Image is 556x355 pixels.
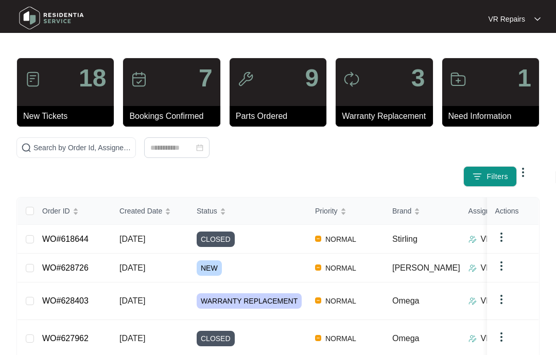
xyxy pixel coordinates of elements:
th: Order ID [34,198,111,225]
span: NEW [197,260,222,276]
span: Priority [315,205,338,217]
img: Assigner Icon [468,235,477,243]
img: dropdown arrow [495,260,508,272]
a: WO#628726 [42,263,89,272]
img: icon [237,71,254,87]
span: WARRANTY REPLACEMENT [197,293,302,309]
span: [DATE] [119,296,145,305]
p: 7 [199,66,213,91]
img: Assigner Icon [468,297,477,305]
img: icon [131,71,147,87]
span: CLOSED [197,331,235,346]
th: Priority [307,198,384,225]
img: filter icon [472,171,482,182]
img: dropdown arrow [495,331,508,343]
input: Search by Order Id, Assignee Name, Customer Name, Brand and Model [33,142,131,153]
img: Vercel Logo [315,297,321,304]
span: [DATE] [119,334,145,343]
span: NORMAL [321,233,360,245]
img: search-icon [21,143,31,153]
img: dropdown arrow [534,16,541,22]
span: Status [197,205,217,217]
p: VR Repairs [481,295,523,307]
span: NORMAL [321,262,360,274]
img: Vercel Logo [315,236,321,242]
th: Actions [487,198,538,225]
span: Omega [392,296,419,305]
p: Bookings Confirmed [129,110,220,122]
img: residentia service logo [15,3,88,33]
p: 9 [305,66,319,91]
a: WO#628403 [42,296,89,305]
img: Assigner Icon [468,264,477,272]
p: VR Repairs [481,332,523,345]
span: [DATE] [119,263,145,272]
th: Status [188,198,307,225]
span: CLOSED [197,232,235,247]
p: 1 [517,66,531,91]
span: Filters [486,171,508,182]
span: [DATE] [119,235,145,243]
p: Warranty Replacement [342,110,432,122]
span: Order ID [42,205,70,217]
img: dropdown arrow [495,293,508,306]
span: Brand [392,205,411,217]
span: [PERSON_NAME] [392,263,460,272]
span: Stirling [392,235,418,243]
th: Brand [384,198,460,225]
p: VR Repairs [488,14,525,24]
a: WO#618644 [42,235,89,243]
p: New Tickets [23,110,114,122]
p: VR Repairs [481,262,523,274]
img: icon [25,71,41,87]
img: icon [450,71,466,87]
img: Vercel Logo [315,264,321,271]
p: Need Information [448,110,539,122]
img: dropdown arrow [495,231,508,243]
img: Assigner Icon [468,334,477,343]
th: Created Date [111,198,188,225]
a: WO#627962 [42,334,89,343]
span: Omega [392,334,419,343]
p: Parts Ordered [236,110,326,122]
p: VR Repairs [481,233,523,245]
span: NORMAL [321,295,360,307]
img: dropdown arrow [517,166,529,179]
img: icon [343,71,360,87]
span: NORMAL [321,332,360,345]
span: Created Date [119,205,162,217]
img: Vercel Logo [315,335,321,341]
p: 3 [411,66,425,91]
button: filter iconFilters [463,166,517,187]
p: 18 [79,66,106,91]
span: Assignee [468,205,498,217]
